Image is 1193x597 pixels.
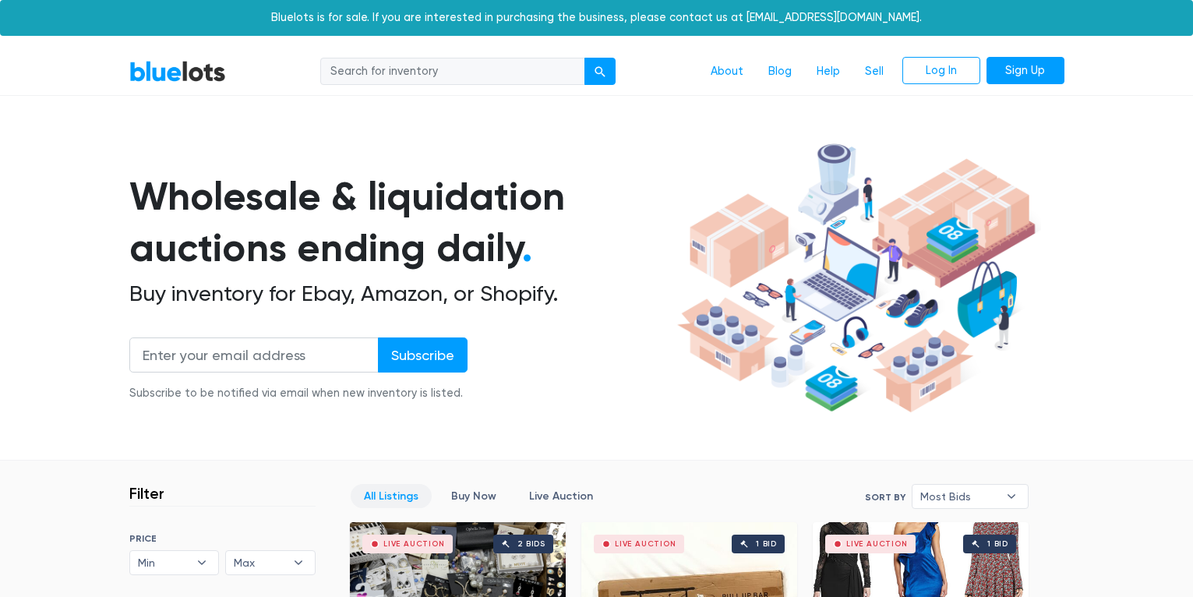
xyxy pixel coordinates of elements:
a: Buy Now [438,484,510,508]
b: ▾ [995,485,1028,508]
a: Sign Up [987,57,1064,85]
div: Live Auction [383,540,445,548]
h1: Wholesale & liquidation auctions ending daily [129,171,672,274]
a: Sell [852,57,896,87]
span: Min [138,551,189,574]
a: All Listings [351,484,432,508]
div: Live Auction [615,540,676,548]
a: About [698,57,756,87]
input: Enter your email address [129,337,379,373]
a: Log In [902,57,980,85]
h6: PRICE [129,533,316,544]
input: Subscribe [378,337,468,373]
div: Subscribe to be notified via email when new inventory is listed. [129,385,468,402]
div: Live Auction [846,540,908,548]
h2: Buy inventory for Ebay, Amazon, or Shopify. [129,281,672,307]
span: . [522,224,532,271]
span: Most Bids [920,485,998,508]
a: BlueLots [129,60,226,83]
span: Max [234,551,285,574]
label: Sort By [865,490,905,504]
div: 1 bid [987,540,1008,548]
a: Live Auction [516,484,606,508]
b: ▾ [282,551,315,574]
div: 1 bid [756,540,777,548]
div: 2 bids [517,540,545,548]
a: Help [804,57,852,87]
a: Blog [756,57,804,87]
img: hero-ee84e7d0318cb26816c560f6b4441b76977f77a177738b4e94f68c95b2b83dbb.png [672,136,1041,420]
b: ▾ [185,551,218,574]
h3: Filter [129,484,164,503]
input: Search for inventory [320,58,585,86]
